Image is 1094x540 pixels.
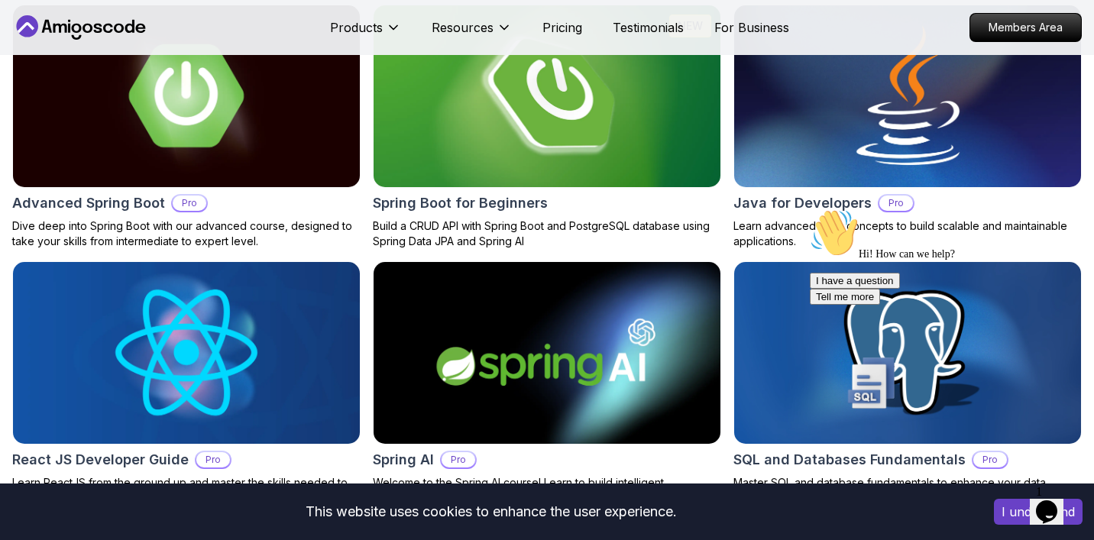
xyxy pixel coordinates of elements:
p: Pro [879,196,913,211]
a: Java for Developers cardJava for DevelopersProLearn advanced Java concepts to build scalable and ... [733,5,1082,249]
p: Pro [442,452,475,467]
h2: Spring AI [373,449,434,470]
img: React JS Developer Guide card [13,262,360,444]
iframe: chat widget [804,202,1079,471]
p: Build a CRUD API with Spring Boot and PostgreSQL database using Spring Data JPA and Spring AI [373,218,721,249]
img: Advanced Spring Boot card [13,5,360,187]
div: This website uses cookies to enhance the user experience. [11,495,971,529]
div: 👋Hi! How can we help?I have a questionTell me more [6,6,281,102]
span: Hi! How can we help? [6,46,151,57]
a: Members Area [969,13,1082,42]
img: Spring AI card [374,262,720,444]
img: :wave: [6,6,55,55]
p: Pro [196,452,230,467]
p: Learn ReactJS from the ground up and master the skills needed to build dynamic web applications. [12,475,361,506]
img: Java for Developers card [734,5,1081,187]
h2: Java for Developers [733,192,872,214]
a: Advanced Spring Boot cardAdvanced Spring BootProDive deep into Spring Boot with our advanced cour... [12,5,361,249]
a: Spring Boot for Beginners cardNEWSpring Boot for BeginnersBuild a CRUD API with Spring Boot and P... [373,5,721,249]
h2: React JS Developer Guide [12,449,189,470]
button: Accept cookies [994,499,1083,525]
a: React JS Developer Guide cardReact JS Developer GuideProLearn ReactJS from the ground up and mast... [12,261,361,506]
button: Tell me more [6,86,76,102]
button: I have a question [6,70,96,86]
p: Learn advanced Java concepts to build scalable and maintainable applications. [733,218,1082,249]
p: Dive deep into Spring Boot with our advanced course, designed to take your skills from intermedia... [12,218,361,249]
a: Pricing [542,18,582,37]
h2: Spring Boot for Beginners [373,192,548,214]
a: Spring AI cardSpring AIProWelcome to the Spring AI course! Learn to build intelligent application... [373,261,721,506]
button: Resources [432,18,512,49]
p: Products [330,18,383,37]
p: Welcome to the Spring AI course! Learn to build intelligent applications with the Spring framewor... [373,475,721,506]
p: Master SQL and database fundamentals to enhance your data querying and management skills. [733,475,1082,506]
button: Products [330,18,401,49]
p: Pro [173,196,206,211]
iframe: chat widget [1030,479,1079,525]
p: Members Area [970,14,1081,41]
h2: Advanced Spring Boot [12,192,165,214]
a: For Business [714,18,789,37]
img: Spring Boot for Beginners card [365,1,730,192]
img: SQL and Databases Fundamentals card [734,262,1081,444]
a: Testimonials [613,18,684,37]
h2: SQL and Databases Fundamentals [733,449,966,470]
a: SQL and Databases Fundamentals cardSQL and Databases FundamentalsProMaster SQL and database funda... [733,261,1082,506]
p: Resources [432,18,494,37]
